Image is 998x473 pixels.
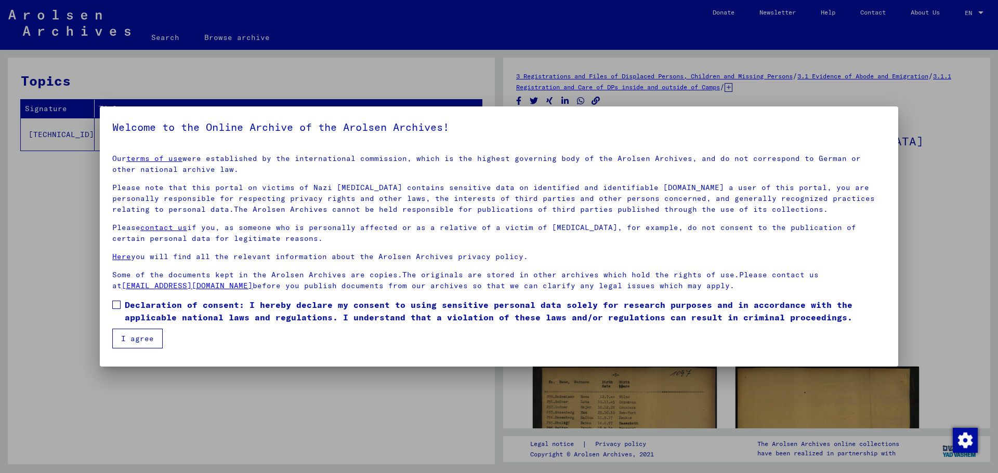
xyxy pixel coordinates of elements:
a: contact us [140,223,187,232]
a: terms of use [126,154,182,163]
p: Please note that this portal on victims of Nazi [MEDICAL_DATA] contains sensitive data on identif... [112,182,886,215]
p: Please if you, as someone who is personally affected or as a relative of a victim of [MEDICAL_DAT... [112,222,886,244]
p: you will find all the relevant information about the Arolsen Archives privacy policy. [112,251,886,262]
p: Our were established by the international commission, which is the highest governing body of the ... [112,153,886,175]
h5: Welcome to the Online Archive of the Arolsen Archives! [112,119,886,136]
span: Declaration of consent: I hereby declare my consent to using sensitive personal data solely for r... [125,299,886,323]
p: Some of the documents kept in the Arolsen Archives are copies.The originals are stored in other a... [112,269,886,291]
img: Change consent [953,428,978,453]
a: Here [112,252,131,261]
a: [EMAIL_ADDRESS][DOMAIN_NAME] [122,281,253,290]
button: I agree [112,329,163,348]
